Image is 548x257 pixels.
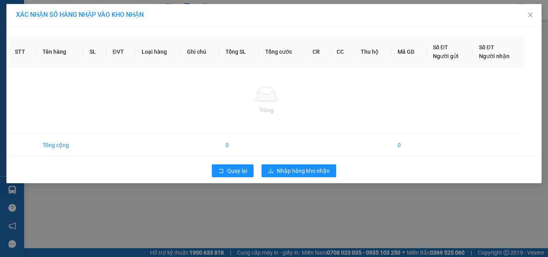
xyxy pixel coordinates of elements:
[83,36,106,67] th: SL
[16,11,144,18] span: XÁC NHẬN SỐ HÀNG NHẬP VÀO KHO NHẬN
[354,36,391,67] th: Thu hộ
[479,53,509,59] span: Người nhận
[391,134,426,156] td: 0
[433,44,448,51] span: Số ĐT
[306,36,330,67] th: CR
[277,166,330,175] span: Nhập hàng kho nhận
[433,53,459,59] span: Người gửi
[219,36,259,67] th: Tổng SL
[519,4,542,26] button: Close
[15,106,518,115] div: Trống
[36,134,83,156] td: Tổng cộng
[330,36,354,67] th: CC
[219,134,259,156] td: 0
[479,44,494,51] span: Số ĐT
[268,168,274,174] span: download
[262,164,336,177] button: downloadNhập hàng kho nhận
[527,12,534,18] span: close
[181,36,219,67] th: Ghi chú
[259,36,306,67] th: Tổng cước
[135,36,181,67] th: Loại hàng
[8,36,36,67] th: STT
[227,166,247,175] span: Quay lại
[391,36,426,67] th: Mã GD
[106,36,135,67] th: ĐVT
[212,164,254,177] button: rollbackQuay lại
[36,36,83,67] th: Tên hàng
[218,168,224,174] span: rollback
